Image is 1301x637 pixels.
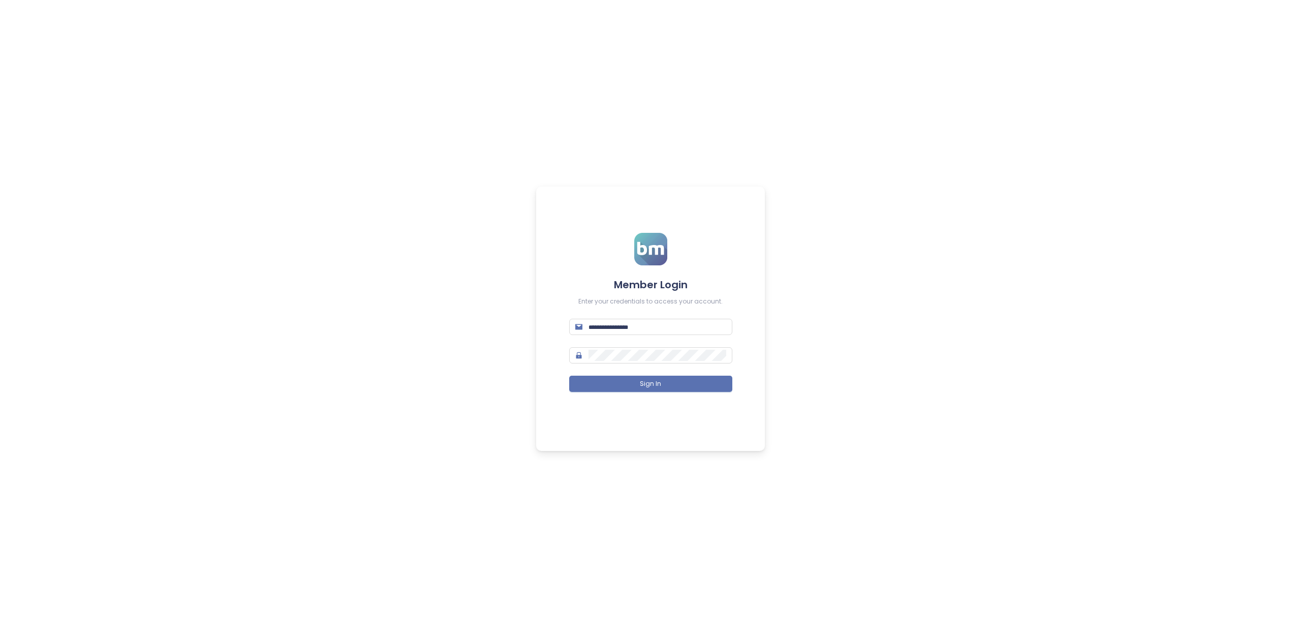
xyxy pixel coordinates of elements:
[569,376,732,392] button: Sign In
[575,323,582,330] span: mail
[640,379,661,389] span: Sign In
[575,352,582,359] span: lock
[634,233,667,265] img: logo
[569,278,732,292] h4: Member Login
[569,297,732,307] div: Enter your credentials to access your account.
